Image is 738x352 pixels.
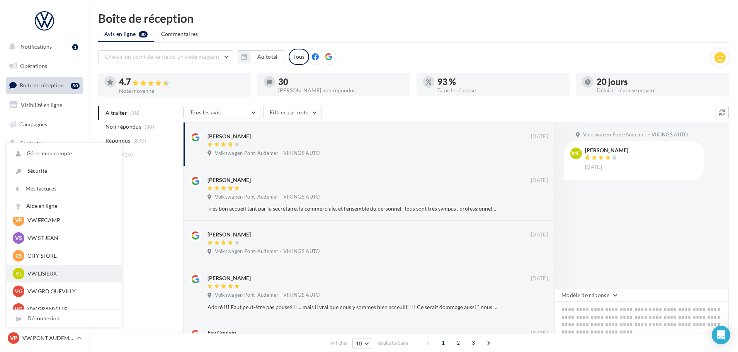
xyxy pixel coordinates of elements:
[215,248,320,255] span: Volkswagen Pont-Audemer - VIKINGS AUTO
[133,138,146,144] span: (390)
[572,150,580,157] span: MC
[278,78,404,86] div: 30
[5,174,84,190] a: Calendrier
[352,338,372,349] button: 10
[20,63,47,69] span: Opérations
[331,339,348,347] span: Afficher
[190,109,221,116] span: Tous les avis
[278,88,404,93] div: [PERSON_NAME] non répondus
[263,106,321,119] button: Filtrer par note
[583,131,688,138] span: Volkswagen Pont-Audemer - VIKINGS AUTO
[21,102,62,108] span: Visibilité en ligne
[207,329,236,337] div: Evy Goulain
[15,270,22,277] span: VL
[20,43,52,50] span: Notifications
[356,340,362,347] span: 10
[5,135,84,151] a: Contacts
[376,339,408,347] span: résultats/page
[467,337,480,349] span: 3
[27,270,112,277] p: VW LISIEUX
[531,330,548,337] span: [DATE]
[207,176,251,184] div: [PERSON_NAME]
[207,205,498,213] div: Très bon accueil tant par la secrétaire, la commerciale, et l'ensemble du personnel. Tous sont tr...
[19,140,41,146] span: Contacts
[5,77,84,94] a: Boîte de réception30
[19,121,47,127] span: Campagnes
[15,216,22,224] span: VF
[27,234,112,242] p: VW ST JEAN
[597,88,723,93] div: Délai de réponse moyen
[7,180,122,197] a: Mes factures
[22,334,74,342] p: VW PONT AUDEMER
[437,88,563,93] div: Taux de réponse
[585,148,628,153] div: [PERSON_NAME]
[5,219,84,241] a: Campagnes DataOnDemand
[27,287,112,295] p: VW GRD QUEVILLY
[105,137,131,145] span: Répondus
[161,30,198,38] span: Commentaires
[71,83,80,89] div: 30
[597,78,723,86] div: 20 jours
[15,287,22,295] span: VG
[531,231,548,238] span: [DATE]
[5,116,84,133] a: Campagnes
[452,337,464,349] span: 2
[27,216,112,224] p: VW FECAMP
[15,234,22,242] span: VS
[7,310,122,327] div: Déconnexion
[585,164,602,171] span: [DATE]
[105,123,141,131] span: Non répondus
[215,194,320,201] span: Volkswagen Pont-Audemer - VIKINGS AUTO
[145,124,154,130] span: (30)
[531,275,548,282] span: [DATE]
[207,274,251,282] div: [PERSON_NAME]
[555,289,622,302] button: Modèle de réponse
[20,82,64,88] span: Boîte de réception
[120,151,133,158] span: (420)
[238,50,284,63] button: Au total
[437,337,449,349] span: 1
[531,133,548,140] span: [DATE]
[105,53,219,60] span: Choisir un point de vente ou un code magasin
[289,49,309,65] div: Tous
[15,252,22,260] span: CS
[5,97,84,113] a: Visibilité en ligne
[119,88,245,94] div: Note moyenne
[215,292,320,299] span: Volkswagen Pont-Audemer - VIKINGS AUTO
[207,133,251,140] div: [PERSON_NAME]
[712,326,730,344] div: Open Intercom Messenger
[119,78,245,87] div: 4.7
[98,50,233,63] button: Choisir un point de vente ou un code magasin
[10,334,17,342] span: VP
[183,106,260,119] button: Tous les avis
[215,150,320,157] span: Volkswagen Pont-Audemer - VIKINGS AUTO
[27,305,112,313] p: VW GRANVILLE
[251,50,284,63] button: Au total
[5,193,84,216] a: PLV et print personnalisable
[7,145,122,162] a: Gérer mon compte
[6,331,83,345] a: VP VW PONT AUDEMER
[531,177,548,184] span: [DATE]
[7,197,122,215] a: Aide en ligne
[15,305,22,313] span: VG
[72,44,78,50] div: 1
[5,155,84,171] a: Médiathèque
[437,78,563,86] div: 93 %
[7,162,122,180] a: Sécurité
[5,39,81,55] button: Notifications 1
[207,303,498,311] div: Adoré !!! Faut peut-être pas poussé !!!...mais il vrai que nous y sommes bien acceuilli !!! Ce se...
[27,252,112,260] p: CITY STORE
[5,58,84,74] a: Opérations
[207,231,251,238] div: [PERSON_NAME]
[98,12,729,24] div: Boîte de réception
